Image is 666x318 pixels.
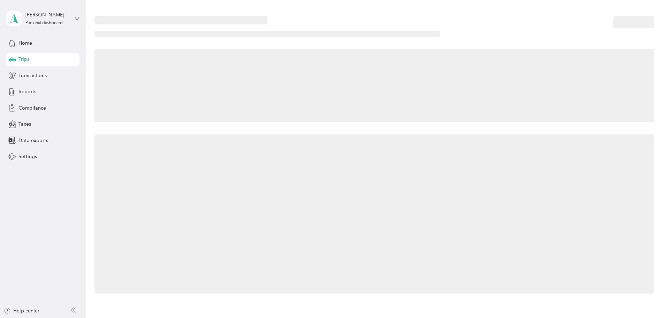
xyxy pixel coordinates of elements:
iframe: Everlance-gr Chat Button Frame [627,279,666,318]
span: Trips [18,56,29,63]
span: Data exports [18,137,48,144]
span: Compliance [18,104,46,112]
span: Home [18,39,32,47]
span: Taxes [18,120,31,128]
button: Help center [4,307,39,315]
span: Settings [18,153,37,160]
span: Transactions [18,72,47,79]
div: [PERSON_NAME] [25,11,69,19]
span: Reports [18,88,36,95]
div: Personal dashboard [25,21,63,25]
